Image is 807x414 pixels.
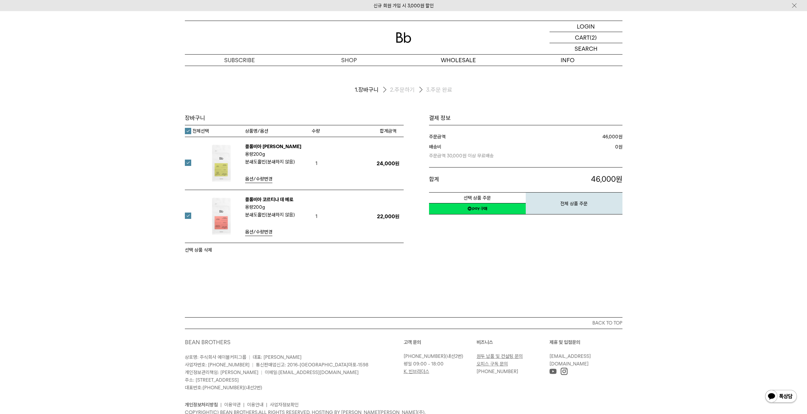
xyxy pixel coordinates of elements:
span: | [261,370,262,375]
button: BACK TO TOP [185,317,622,329]
span: 2. [390,86,394,94]
li: | [220,401,222,409]
a: 개인정보처리방침 [185,402,218,408]
span: 이메일: [265,370,359,375]
span: 1 [312,212,321,221]
img: 카카오톡 채널 1:1 채팅 버튼 [765,389,797,404]
span: 개인정보관리책임: [PERSON_NAME] [185,370,258,375]
dt: 주문금액 [429,133,524,141]
button: 선택 상품 삭제 [185,246,212,254]
a: [EMAIL_ADDRESS][DOMAIN_NAME] [550,353,591,367]
p: 분쇄도 [245,211,309,219]
span: 3. [426,86,431,94]
a: [PHONE_NUMBER] [477,369,518,374]
span: 대표: [PERSON_NAME] [253,354,302,360]
b: 홀빈(분쇄하지 않음) [257,159,295,165]
a: 이용안내 [247,402,264,408]
li: 주문 완료 [426,86,452,94]
h3: 장바구니 [185,114,404,122]
p: SEARCH [575,43,597,54]
li: | [266,401,267,409]
a: 옵션/수량변경 [245,175,272,183]
a: 새창 [429,203,526,214]
span: 1. [355,86,358,94]
strong: 0 [615,144,618,150]
h1: 결제 정보 [429,114,622,122]
li: | [243,401,244,409]
strong: 46,000 [602,134,618,140]
dd: 원 [524,133,622,141]
label: 전체선택 [185,128,209,134]
span: 통신판매업신고: 2016-[GEOGRAPHIC_DATA]마포-1598 [256,362,368,368]
p: 제휴 및 입점문의 [550,338,622,346]
li: 장바구니 [355,85,390,95]
th: 상품명/옵션 [245,125,312,137]
a: 콜롬비아 [PERSON_NAME] [245,144,301,149]
span: 주소: [STREET_ADDRESS] [185,377,239,383]
span: 사업자번호: [PHONE_NUMBER] [185,362,250,368]
button: 전체 상품 주문 [526,192,622,214]
a: SHOP [294,55,404,66]
a: 이용약관 [224,402,241,408]
p: 분쇄도 [245,158,309,166]
p: 용량 [245,150,309,158]
a: SUBSCRIBE [185,55,294,66]
p: 원 [515,174,622,185]
a: CART (2) [550,32,622,43]
span: 1 [312,159,321,168]
span: 46,000 [591,174,616,184]
a: BEAN BROTHERS [185,339,231,345]
span: 상호명: 주식회사 에이블커피그룹 [185,354,246,360]
a: 신규 회원 가입 시 3,000원 할인 [374,3,434,9]
span: | [252,362,253,368]
p: 22,000원 [373,214,404,220]
button: 선택 상품 주문 [429,192,526,203]
b: 홀빈(분쇄하지 않음) [257,212,295,218]
p: (2) [590,32,597,43]
p: LOGIN [577,21,595,32]
a: 원두 납품 및 컨설팅 문의 [477,353,523,359]
img: 콜롬비아 코르티나 데 예로 [201,196,242,237]
span: 옵션/수량변경 [245,229,272,235]
img: 로고 [396,32,411,43]
p: INFO [513,55,622,66]
dt: 배송비 [429,143,555,160]
a: 콜롬비아 코르티나 데 예로 [245,197,293,202]
img: 콜롬비아 파티오 보니토 [201,143,242,184]
a: [PHONE_NUMBER] [203,385,244,391]
a: 옵션/수량변경 [245,228,272,236]
span: | [249,354,250,360]
b: 200g [253,204,265,210]
a: K. 빈브라더스 [404,369,429,374]
p: 비즈니스 [477,338,550,346]
p: 고객 문의 [404,338,477,346]
b: 200g [253,151,265,157]
p: CART [575,32,590,43]
p: 평일 09:00 - 18:00 [404,360,473,368]
p: 24,000원 [373,161,404,167]
p: 용량 [245,203,309,211]
a: [EMAIL_ADDRESS][DOMAIN_NAME] [278,370,359,375]
th: 수량 [312,125,373,137]
a: 오피스 구독 문의 [477,361,508,367]
p: WHOLESALE [404,55,513,66]
li: 주문하기 [390,85,426,95]
p: 주문금액 30,000원 이상 무료배송 [429,151,555,160]
dd: 원 [554,143,622,160]
a: 사업자정보확인 [270,402,299,408]
span: 대표번호: (내선2번) [185,385,262,391]
a: LOGIN [550,21,622,32]
span: 옵션/수량변경 [245,176,272,182]
dt: 합계 [429,174,515,185]
p: (내선2번) [404,352,473,360]
a: [PHONE_NUMBER] [404,353,445,359]
th: 합계금액 [373,125,404,137]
